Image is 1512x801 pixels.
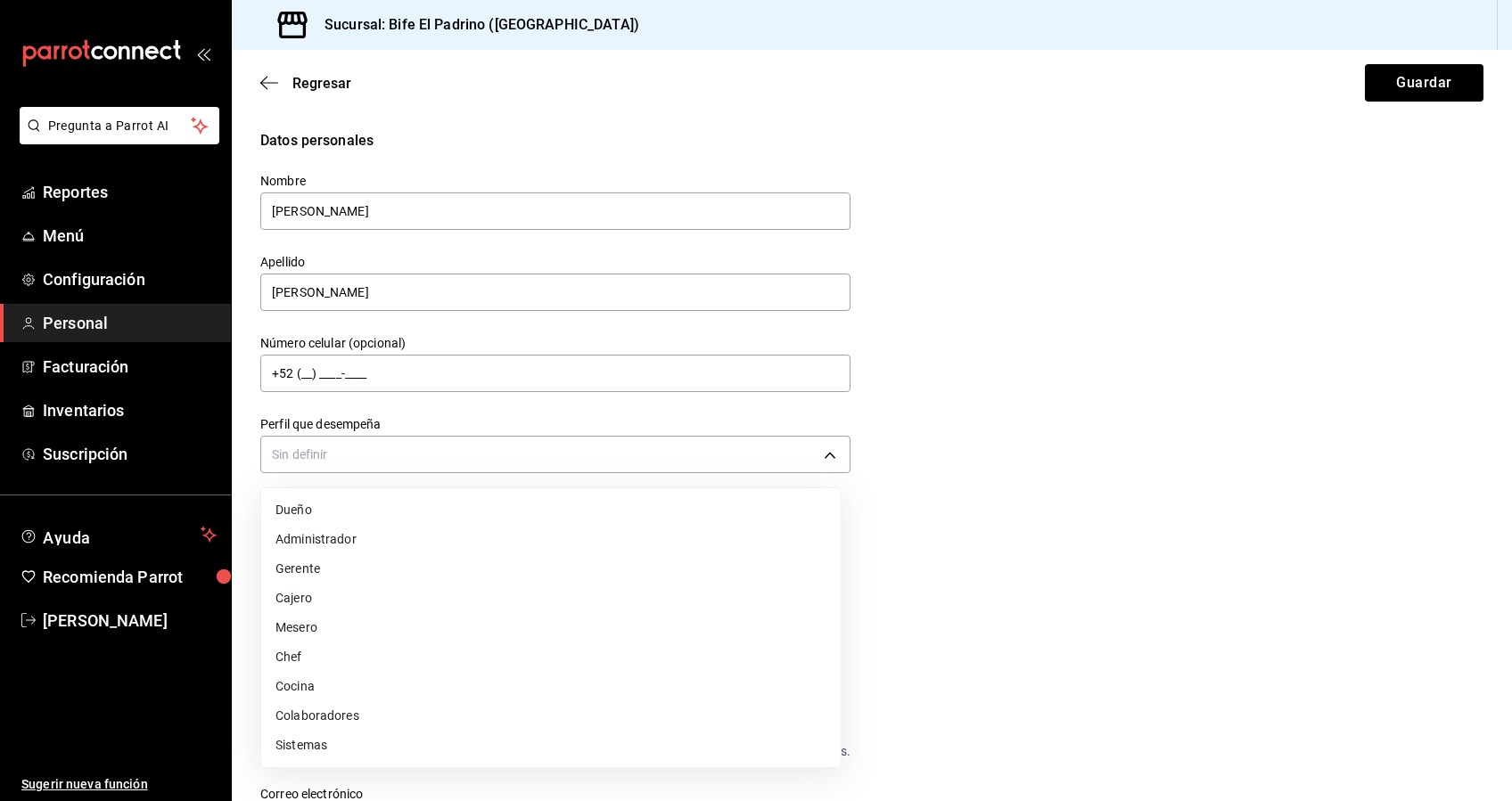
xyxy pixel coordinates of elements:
[261,672,841,701] li: Cocina
[261,731,841,760] li: Sistemas
[261,701,841,731] li: Colaboradores
[261,584,841,613] li: Cajero
[261,554,841,584] li: Gerente
[261,642,841,672] li: Chef
[261,525,841,554] li: Administrador
[261,613,841,642] li: Mesero
[261,495,841,525] li: Dueño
